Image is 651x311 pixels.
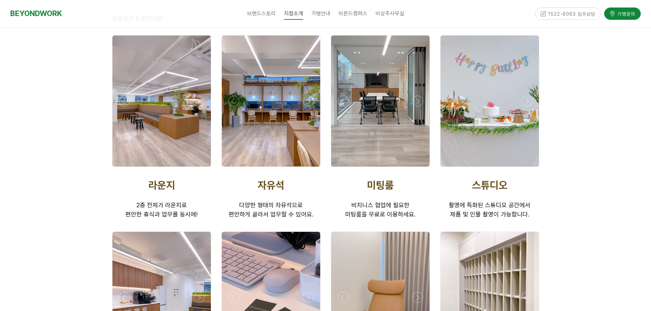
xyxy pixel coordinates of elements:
span: 자유석 [258,179,284,191]
span: 제품 및 인물 촬영이 가능합니다. [450,211,529,218]
span: 2층 전체가 라운지로 [136,201,187,209]
a: 가맹안내 [307,5,335,22]
span: 편안한 휴식과 업무를 동시에! [125,211,198,218]
span: 비상주사무실 [376,10,404,17]
span: 스튜디오 [472,179,507,191]
a: BEYONDWORK [10,7,62,20]
a: 비욘드캠퍼스 [335,5,371,22]
span: 비욘드캠퍼스 [339,10,367,17]
a: 브랜드스토리 [243,5,280,22]
span: 비지니스 협업에 필요한 [351,201,409,209]
span: 가맹안내 [311,10,330,17]
span: 라운지 [148,179,175,191]
span: 미팅룸을 무료로 이용하세요. [345,211,416,218]
span: 편안하게 골라서 업무할 수 있어요. [229,211,313,218]
a: 가맹문의 [604,7,641,19]
span: 미팅룸 [367,179,394,191]
span: 브랜드스토리 [247,10,276,17]
span: 다양한 형태의 자유석으로 [239,201,303,209]
a: 비상주사무실 [371,5,408,22]
a: 지점소개 [280,5,307,22]
span: 촬영에 특화된 스튜디오 공간에서 [449,201,530,209]
span: 지점소개 [284,8,303,20]
span: 가맹문의 [615,10,635,16]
